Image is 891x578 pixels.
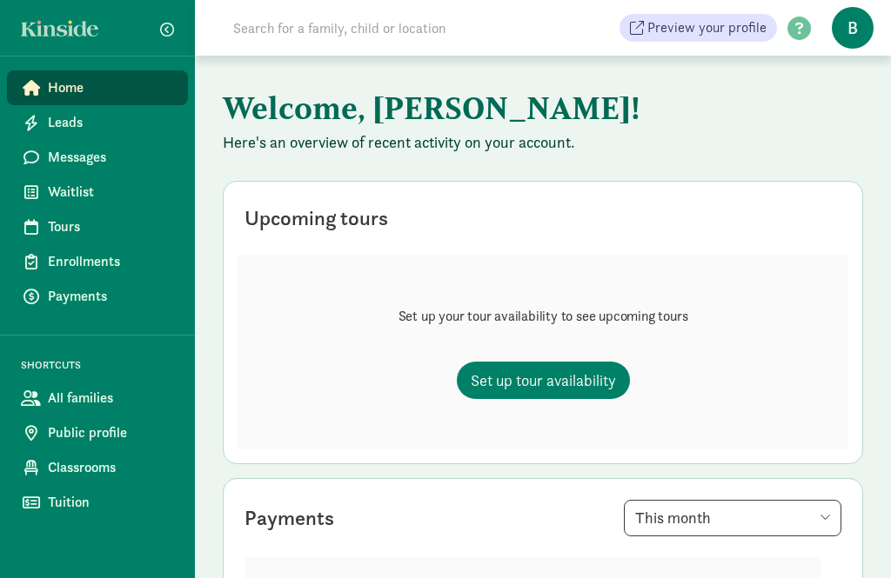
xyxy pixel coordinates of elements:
a: Home [7,70,188,105]
a: Public profile [7,415,188,450]
span: Tuition [48,492,174,513]
a: Leads [7,105,188,140]
span: Tours [48,216,174,237]
span: Messages [48,147,174,168]
a: Payments [7,279,188,314]
a: Messages [7,140,188,175]
div: Upcoming tours [245,203,388,234]
div: Payments [245,502,334,534]
span: Home [48,77,174,98]
span: Waitlist [48,182,174,203]
a: Tours [7,209,188,244]
a: Tuition [7,485,188,520]
span: Classrooms [48,457,174,478]
span: B [832,7,874,49]
p: Here's an overview of recent activity on your account. [223,132,863,153]
span: Payments [48,286,174,307]
a: All families [7,381,188,415]
input: Search for a family, child or location [223,10,620,45]
a: Enrollments [7,244,188,279]
a: Preview your profile [620,14,777,42]
p: Set up your tour availability to see upcoming tours [399,306,688,327]
span: Set up tour availability [471,369,616,392]
span: Preview your profile [647,17,767,38]
a: Classrooms [7,450,188,485]
a: Waitlist [7,175,188,209]
span: All families [48,388,174,409]
span: Leads [48,112,174,133]
a: Set up tour availability [457,362,630,399]
span: Public profile [48,422,174,443]
h1: Welcome, [PERSON_NAME]! [223,83,863,132]
span: Enrollments [48,251,174,272]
